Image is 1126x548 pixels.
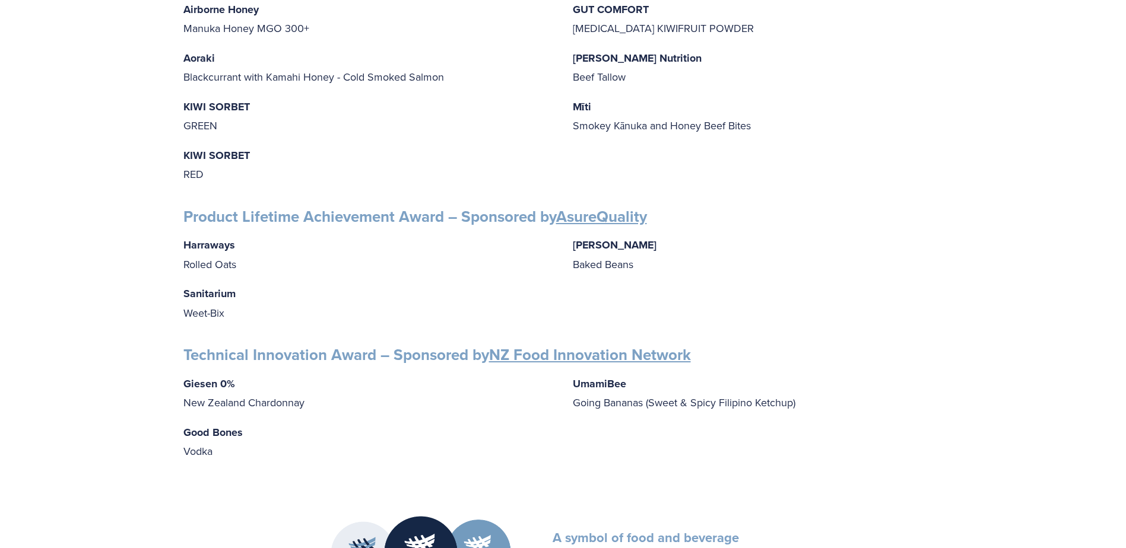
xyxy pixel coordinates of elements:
[183,374,554,412] p: New Zealand Chardonnay
[183,423,554,461] p: Vodka
[573,376,626,391] strong: UmamiBee
[183,284,554,322] p: Weet-Bix
[183,343,691,366] strong: Technical Innovation Award – Sponsored by
[573,2,649,17] strong: GUT COMFORT
[573,237,656,253] strong: [PERSON_NAME]
[183,49,554,87] p: Blackcurrant with Kamahi Honey - Cold Smoked Salmon
[183,99,250,114] strong: KIWI SORBET
[183,148,250,163] strong: KIWI SORBET
[183,97,554,135] p: GREEN
[183,237,235,253] strong: Harraways
[573,374,943,412] p: Going Bananas (Sweet & Spicy Filipino Ketchup)
[573,235,943,273] p: Baked Beans
[573,99,591,114] strong: Mīti
[573,49,943,87] p: Beef Tallow
[183,146,554,184] p: RED
[489,343,691,366] a: NZ Food Innovation Network
[183,286,236,301] strong: Sanitarium
[183,235,554,273] p: Rolled Oats
[556,205,647,228] a: AsureQuality
[573,97,943,135] p: Smokey Kānuka and Honey Beef Bites
[183,205,647,228] strong: Product Lifetime Achievement Award – Sponsored by
[183,376,235,391] strong: Giesen 0%
[183,425,243,440] strong: Good Bones
[183,2,259,17] strong: Airborne Honey
[573,50,702,66] strong: [PERSON_NAME] Nutrition
[183,50,215,66] strong: Aoraki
